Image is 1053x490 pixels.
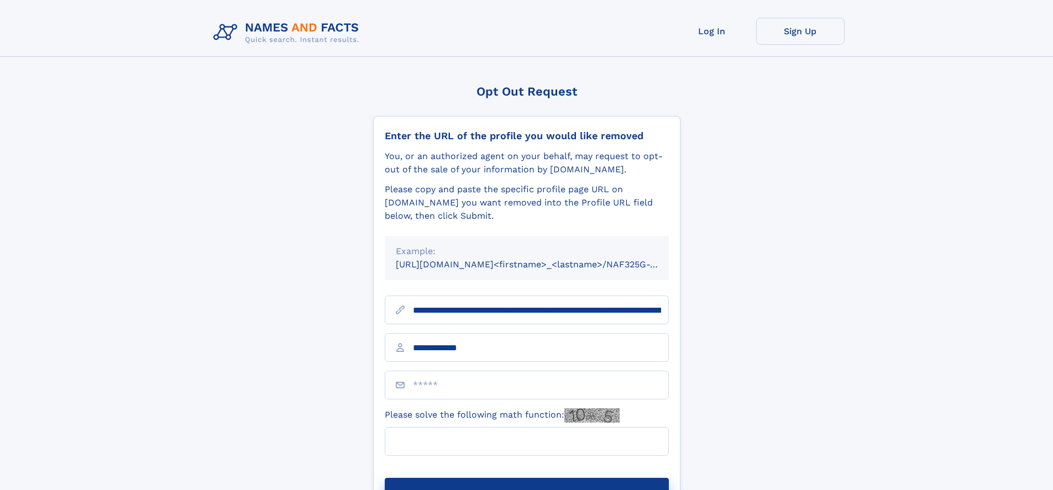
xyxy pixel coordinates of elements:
img: Logo Names and Facts [209,18,368,48]
label: Please solve the following math function: [385,408,620,423]
div: Please copy and paste the specific profile page URL on [DOMAIN_NAME] you want removed into the Pr... [385,183,669,223]
div: Opt Out Request [373,85,680,98]
div: You, or an authorized agent on your behalf, may request to opt-out of the sale of your informatio... [385,150,669,176]
div: Example: [396,245,658,258]
small: [URL][DOMAIN_NAME]<firstname>_<lastname>/NAF325G-xxxxxxxx [396,259,690,270]
a: Sign Up [756,18,845,45]
a: Log In [668,18,756,45]
div: Enter the URL of the profile you would like removed [385,130,669,142]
